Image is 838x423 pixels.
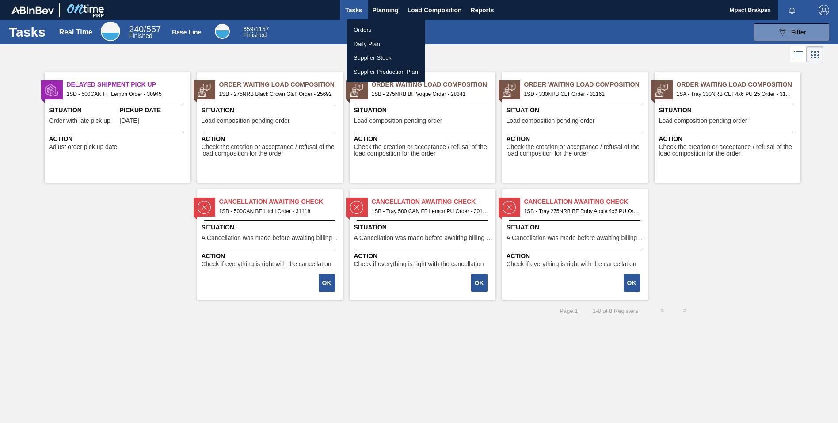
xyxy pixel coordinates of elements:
[347,51,425,65] a: Supplier Stock
[347,23,425,37] a: Orders
[347,65,425,79] a: Supplier Production Plan
[347,37,425,51] a: Daily Plan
